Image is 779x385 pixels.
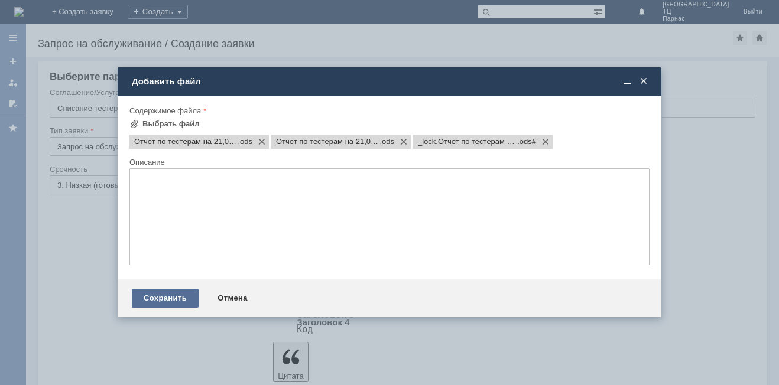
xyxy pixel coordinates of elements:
[238,137,252,146] span: Отчет по тестерам на 21,08,25.ods
[418,137,517,146] span: _lock.Отчет по тестерам на 21,08,25.ods#
[517,137,536,146] span: _lock.Отчет по тестерам на 21,08,25.ods#
[621,76,633,87] span: Свернуть (Ctrl + M)
[132,76,650,87] div: Добавить файл
[638,76,650,87] span: Закрыть
[276,137,379,146] span: Отчет по тестерам на 21,08,25 (1).ods
[134,137,238,146] span: Отчет по тестерам на 21,08,25.ods
[379,137,394,146] span: Отчет по тестерам на 21,08,25 (1).ods
[5,5,173,43] div: Добрый вечер.Пожалуйста,можно прислать по 1 шт. тестеров из данного файла по списанию тестеров.Фа...
[142,119,200,129] div: Выбрать файл
[129,158,647,166] div: Описание
[129,107,647,115] div: Содержимое файла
